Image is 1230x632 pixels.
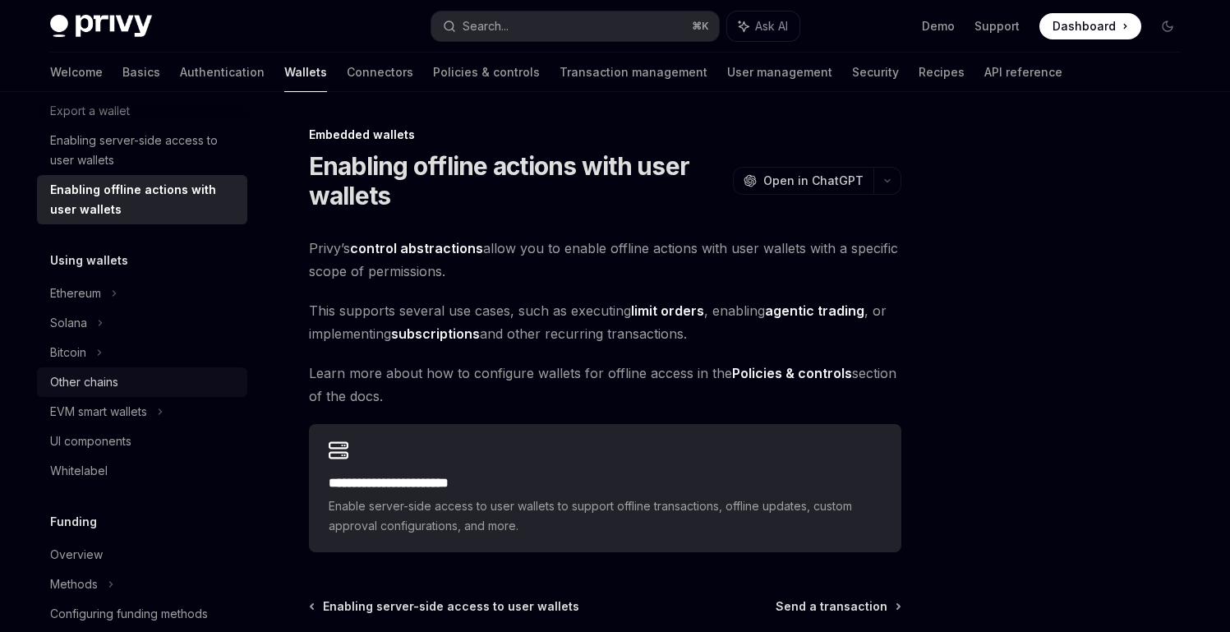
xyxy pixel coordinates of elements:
[309,362,901,408] span: Learn more about how to configure wallets for offline access in the section of the docs.
[50,284,101,303] div: Ethereum
[560,53,707,92] a: Transaction management
[776,598,887,615] span: Send a transaction
[631,302,704,319] strong: limit orders
[122,53,160,92] a: Basics
[984,53,1062,92] a: API reference
[776,598,900,615] a: Send a transaction
[919,53,965,92] a: Recipes
[180,53,265,92] a: Authentication
[692,20,709,33] span: ⌘ K
[50,574,98,594] div: Methods
[37,456,247,486] a: Whitelabel
[37,427,247,456] a: UI components
[50,372,118,392] div: Other chains
[463,16,509,36] div: Search...
[309,424,901,552] a: **** **** **** **** ****Enable server-side access to user wallets to support offline transactions...
[765,302,864,319] strong: agentic trading
[852,53,899,92] a: Security
[37,599,247,629] a: Configuring funding methods
[50,313,87,333] div: Solana
[309,299,901,345] span: This supports several use cases, such as executing , enabling , or implementing and other recurri...
[309,127,901,143] div: Embedded wallets
[309,151,726,210] h1: Enabling offline actions with user wallets
[50,431,131,451] div: UI components
[50,545,103,565] div: Overview
[309,237,901,283] span: Privy’s allow you to enable offline actions with user wallets with a specific scope of permissions.
[50,604,208,624] div: Configuring funding methods
[37,367,247,397] a: Other chains
[37,126,247,175] a: Enabling server-side access to user wallets
[763,173,864,189] span: Open in ChatGPT
[433,53,540,92] a: Policies & controls
[1154,13,1181,39] button: Toggle dark mode
[284,53,327,92] a: Wallets
[974,18,1020,35] a: Support
[37,540,247,570] a: Overview
[733,167,873,195] button: Open in ChatGPT
[1039,13,1141,39] a: Dashboard
[329,496,882,536] span: Enable server-side access to user wallets to support offline transactions, offline updates, custo...
[50,402,147,422] div: EVM smart wallets
[732,365,852,381] strong: Policies & controls
[391,325,480,342] strong: subscriptions
[50,461,108,481] div: Whitelabel
[727,12,799,41] button: Ask AI
[50,343,86,362] div: Bitcoin
[50,131,237,170] div: Enabling server-side access to user wallets
[50,180,237,219] div: Enabling offline actions with user wallets
[1053,18,1116,35] span: Dashboard
[323,598,579,615] span: Enabling server-side access to user wallets
[50,15,152,38] img: dark logo
[50,512,97,532] h5: Funding
[922,18,955,35] a: Demo
[727,53,832,92] a: User management
[431,12,719,41] button: Search...⌘K
[37,175,247,224] a: Enabling offline actions with user wallets
[311,598,579,615] a: Enabling server-side access to user wallets
[755,18,788,35] span: Ask AI
[350,240,483,257] a: control abstractions
[50,53,103,92] a: Welcome
[347,53,413,92] a: Connectors
[50,251,128,270] h5: Using wallets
